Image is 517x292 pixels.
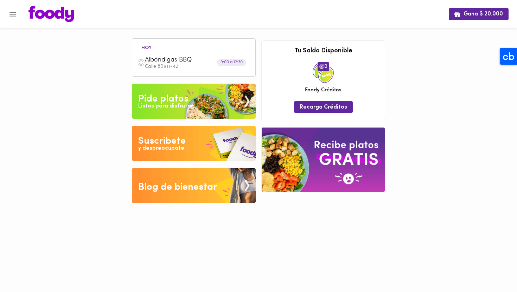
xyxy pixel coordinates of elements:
div: Suscribete [138,134,186,148]
div: Pide platos [138,92,189,106]
iframe: Messagebird Livechat Widget [476,251,510,285]
button: Gana $ 20.000 [449,8,509,20]
li: hoy [136,44,157,51]
span: Albóndigas BBQ [145,56,226,64]
button: Menu [4,6,21,23]
span: Recarga Créditos [300,104,347,111]
img: foody-creditos.png [319,64,324,69]
span: 0 [318,62,329,71]
img: Blog de bienestar [132,168,256,203]
span: Foody Créditos [305,86,342,94]
img: logo.png [28,6,74,22]
p: Calle 80#11-42 [145,64,250,69]
div: 9:00 a 12:30 [217,59,246,66]
span: Gana $ 20.000 [454,11,503,18]
h3: Tu Saldo Disponible [267,48,379,55]
img: credits-package.png [313,62,334,83]
div: Blog de bienestar [138,180,217,194]
div: y despreocupate [138,144,184,153]
img: referral-banner.png [262,128,385,192]
img: Disfruta bajar de peso [132,126,256,161]
img: dish.png [137,59,145,66]
img: Pide un Platos [132,84,256,119]
button: Recarga Créditos [294,101,353,113]
div: Listos para disfrutar [138,102,193,110]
